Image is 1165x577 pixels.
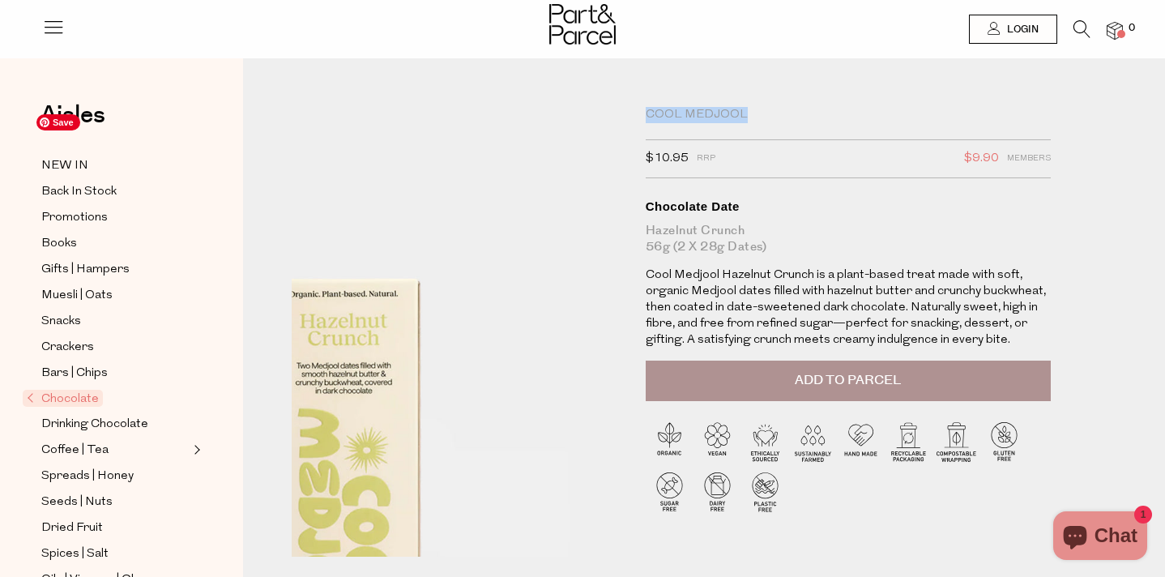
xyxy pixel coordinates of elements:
[741,417,789,465] img: P_P-ICONS-Live_Bec_V11_Ethically_Sourced.svg
[789,417,837,465] img: P_P-ICONS-Live_Bec_V11_Sustainable_Farmed.svg
[837,417,885,465] img: P_P-ICONS-Live_Bec_V11_Handmade.svg
[23,390,103,407] span: Chocolate
[646,148,689,169] span: $10.95
[980,417,1028,465] img: P_P-ICONS-Live_Bec_V11_Gluten_Free.svg
[646,468,693,515] img: P_P-ICONS-Live_Bec_V11_Sugar_Free.svg
[41,492,189,512] a: Seeds | Nuts
[885,417,932,465] img: P_P-ICONS-Live_Bec_V11_Recyclable_Packaging.svg
[41,182,117,202] span: Back In Stock
[41,493,113,512] span: Seeds | Nuts
[41,544,189,564] a: Spices | Salt
[697,148,715,169] span: RRP
[1107,22,1123,39] a: 0
[41,545,109,564] span: Spices | Salt
[27,389,189,408] a: Chocolate
[646,417,693,465] img: P_P-ICONS-Live_Bec_V11_Organic.svg
[646,199,1051,215] div: Chocolate Date
[41,467,134,486] span: Spreads | Honey
[969,15,1057,44] a: Login
[36,114,80,130] span: Save
[41,441,109,460] span: Coffee | Tea
[693,417,741,465] img: P_P-ICONS-Live_Bec_V11_Vegan.svg
[41,440,189,460] a: Coffee | Tea
[41,311,189,331] a: Snacks
[646,361,1051,401] button: Add to Parcel
[41,97,105,133] span: Aisles
[1007,148,1051,169] span: Members
[41,259,189,280] a: Gifts | Hampers
[41,338,94,357] span: Crackers
[41,285,189,306] a: Muesli | Oats
[41,260,130,280] span: Gifts | Hampers
[41,234,77,254] span: Books
[646,107,1051,123] div: Cool Medjool
[190,440,201,459] button: Expand/Collapse Coffee | Tea
[1003,23,1039,36] span: Login
[41,156,189,176] a: NEW IN
[646,267,1051,348] p: Cool Medjool Hazelnut Crunch is a plant-based treat made with soft, organic Medjool dates filled ...
[41,414,189,434] a: Drinking Chocolate
[1124,21,1139,36] span: 0
[41,156,88,176] span: NEW IN
[41,415,148,434] span: Drinking Chocolate
[741,468,789,515] img: P_P-ICONS-Live_Bec_V11_Plastic_Free.svg
[964,148,999,169] span: $9.90
[41,364,108,383] span: Bars | Chips
[932,417,980,465] img: P_P-ICONS-Live_Bec_V11_Compostable_Wrapping.svg
[41,208,108,228] span: Promotions
[41,182,189,202] a: Back In Stock
[41,363,189,383] a: Bars | Chips
[41,207,189,228] a: Promotions
[646,223,1051,255] div: Hazelnut Crunch 56g (2 x 28g Dates)
[41,337,189,357] a: Crackers
[41,312,81,331] span: Snacks
[549,4,616,45] img: Part&Parcel
[41,518,189,538] a: Dried Fruit
[41,519,103,538] span: Dried Fruit
[41,233,189,254] a: Books
[1048,511,1152,564] inbox-online-store-chat: Shopify online store chat
[41,103,105,143] a: Aisles
[41,286,113,306] span: Muesli | Oats
[693,468,741,515] img: P_P-ICONS-Live_Bec_V11_Dairy_Free.svg
[795,371,901,390] span: Add to Parcel
[41,466,189,486] a: Spreads | Honey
